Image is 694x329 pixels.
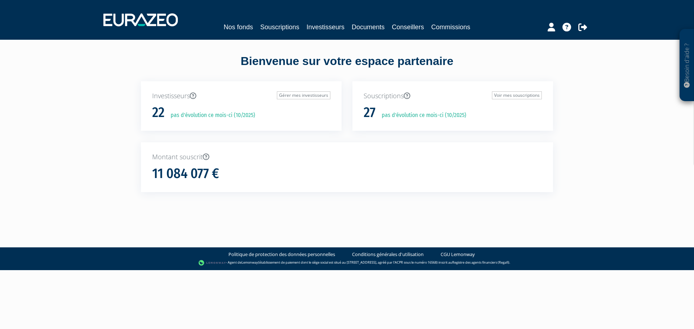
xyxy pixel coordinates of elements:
[198,259,226,267] img: logo-lemonway.png
[307,22,344,32] a: Investisseurs
[431,22,470,32] a: Commissions
[166,111,255,120] p: pas d'évolution ce mois-ci (10/2025)
[260,22,299,32] a: Souscriptions
[152,91,330,101] p: Investisseurs
[364,91,542,101] p: Souscriptions
[392,22,424,32] a: Conseillers
[228,251,335,258] a: Politique de protection des données personnelles
[683,33,691,98] p: Besoin d'aide ?
[352,251,424,258] a: Conditions générales d'utilisation
[241,260,258,265] a: Lemonway
[352,22,385,32] a: Documents
[7,259,687,267] div: - Agent de (établissement de paiement dont le siège social est situé au [STREET_ADDRESS], agréé p...
[152,166,219,181] h1: 11 084 077 €
[277,91,330,99] a: Gérer mes investisseurs
[452,260,509,265] a: Registre des agents financiers (Regafi)
[224,22,253,32] a: Nos fonds
[441,251,475,258] a: CGU Lemonway
[152,152,542,162] p: Montant souscrit
[152,105,164,120] h1: 22
[136,53,558,81] div: Bienvenue sur votre espace partenaire
[364,105,376,120] h1: 27
[492,91,542,99] a: Voir mes souscriptions
[103,13,178,26] img: 1732889491-logotype_eurazeo_blanc_rvb.png
[377,111,466,120] p: pas d'évolution ce mois-ci (10/2025)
